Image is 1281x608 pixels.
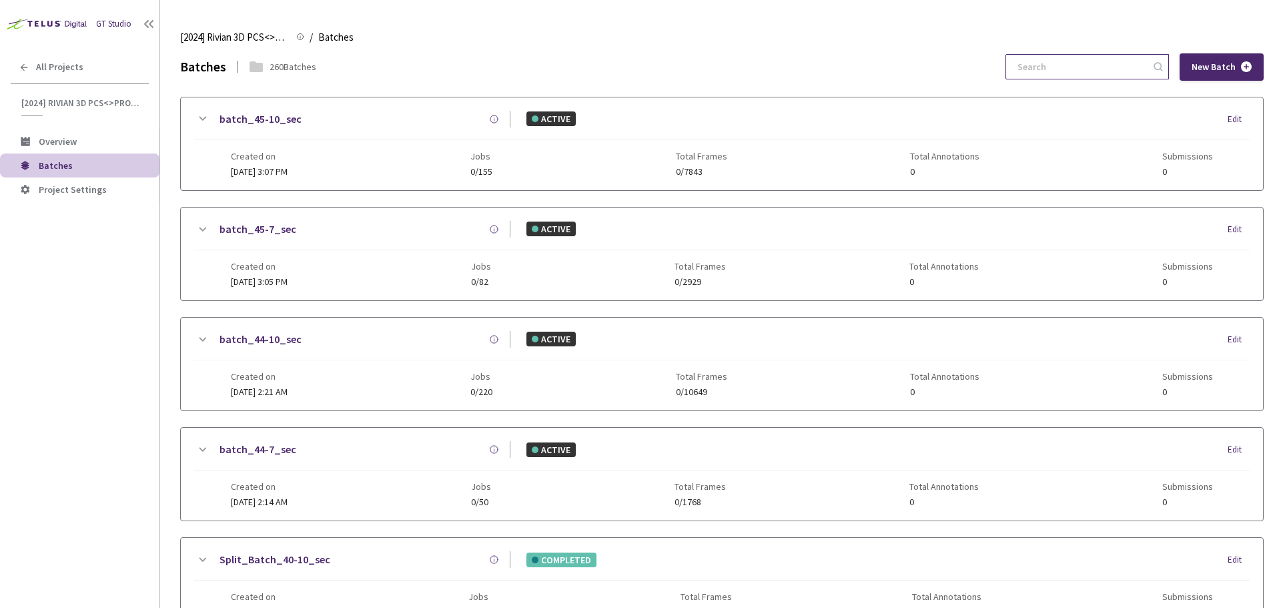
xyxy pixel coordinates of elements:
[181,318,1263,410] div: batch_44-10_secACTIVEEditCreated on[DATE] 2:21 AMJobs0/220Total Frames0/10649Total Annotations0Su...
[231,151,288,162] span: Created on
[1162,497,1213,507] span: 0
[36,61,83,73] span: All Projects
[1162,591,1213,602] span: Submissions
[471,261,491,272] span: Jobs
[310,29,313,45] li: /
[181,208,1263,300] div: batch_45-7_secACTIVEEditCreated on[DATE] 3:05 PMJobs0/82Total Frames0/2929Total Annotations0Submi...
[231,261,288,272] span: Created on
[220,441,296,458] a: batch_44-7_sec
[470,167,492,177] span: 0/155
[270,59,316,74] div: 260 Batches
[1162,277,1213,287] span: 0
[910,167,979,177] span: 0
[526,553,596,567] div: COMPLETED
[220,331,302,348] a: batch_44-10_sec
[471,497,491,507] span: 0/50
[39,160,73,172] span: Batches
[180,29,288,45] span: [2024] Rivian 3D PCS<>Production
[470,151,492,162] span: Jobs
[231,481,288,492] span: Created on
[39,184,107,196] span: Project Settings
[1192,61,1236,73] span: New Batch
[39,135,77,147] span: Overview
[1162,371,1213,382] span: Submissions
[471,481,491,492] span: Jobs
[909,481,979,492] span: Total Annotations
[676,387,727,397] span: 0/10649
[912,591,981,602] span: Total Annotations
[1228,553,1250,567] div: Edit
[1162,261,1213,272] span: Submissions
[526,222,576,236] div: ACTIVE
[468,591,500,602] span: Jobs
[526,111,576,126] div: ACTIVE
[676,371,727,382] span: Total Frames
[909,261,979,272] span: Total Annotations
[1009,55,1152,79] input: Search
[910,371,979,382] span: Total Annotations
[909,497,979,507] span: 0
[526,332,576,346] div: ACTIVE
[909,277,979,287] span: 0
[470,387,492,397] span: 0/220
[1162,387,1213,397] span: 0
[1228,333,1250,346] div: Edit
[675,277,726,287] span: 0/2929
[675,261,726,272] span: Total Frames
[21,97,141,109] span: [2024] Rivian 3D PCS<>Production
[1162,151,1213,162] span: Submissions
[676,167,727,177] span: 0/7843
[220,551,330,568] a: Split_Batch_40-10_sec
[1228,113,1250,126] div: Edit
[910,151,979,162] span: Total Annotations
[231,276,288,288] span: [DATE] 3:05 PM
[1228,443,1250,457] div: Edit
[231,591,288,602] span: Created on
[1228,223,1250,236] div: Edit
[675,481,726,492] span: Total Frames
[180,56,226,77] div: Batches
[96,17,131,31] div: GT Studio
[231,496,288,508] span: [DATE] 2:14 AM
[220,111,302,127] a: batch_45-10_sec
[1162,167,1213,177] span: 0
[681,591,732,602] span: Total Frames
[181,97,1263,190] div: batch_45-10_secACTIVEEditCreated on[DATE] 3:07 PMJobs0/155Total Frames0/7843Total Annotations0Sub...
[471,277,491,287] span: 0/82
[676,151,727,162] span: Total Frames
[526,442,576,457] div: ACTIVE
[318,29,354,45] span: Batches
[231,166,288,178] span: [DATE] 3:07 PM
[1162,481,1213,492] span: Submissions
[231,371,288,382] span: Created on
[181,428,1263,521] div: batch_44-7_secACTIVEEditCreated on[DATE] 2:14 AMJobs0/50Total Frames0/1768Total Annotations0Submi...
[675,497,726,507] span: 0/1768
[910,387,979,397] span: 0
[220,221,296,238] a: batch_45-7_sec
[231,386,288,398] span: [DATE] 2:21 AM
[470,371,492,382] span: Jobs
